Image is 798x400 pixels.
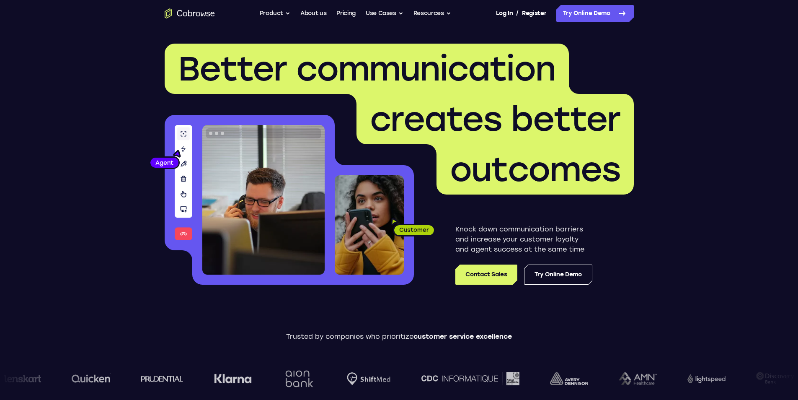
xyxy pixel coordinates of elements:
a: About us [300,5,326,22]
a: Contact Sales [455,265,517,285]
a: Try Online Demo [524,265,592,285]
img: CDC Informatique [421,372,519,385]
span: creates better [370,99,620,139]
img: Aion Bank [282,362,316,396]
p: Knock down communication barriers and increase your customer loyalty and agent success at the sam... [455,224,592,255]
img: avery-dennison [550,372,588,385]
button: Use Cases [366,5,403,22]
a: Go to the home page [165,8,215,18]
span: Better communication [178,49,555,89]
img: A customer holding their phone [335,175,404,275]
button: Resources [413,5,451,22]
img: Shiftmed [346,372,390,385]
span: customer service excellence [413,332,512,340]
button: Product [260,5,291,22]
a: Try Online Demo [556,5,634,22]
img: prudential [141,375,183,382]
a: Pricing [336,5,356,22]
img: Klarna [214,374,251,384]
a: Log In [496,5,513,22]
img: A customer support agent talking on the phone [202,125,325,275]
img: AMN Healthcare [618,372,656,385]
span: / [516,8,519,18]
span: outcomes [450,149,620,190]
a: Register [522,5,546,22]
